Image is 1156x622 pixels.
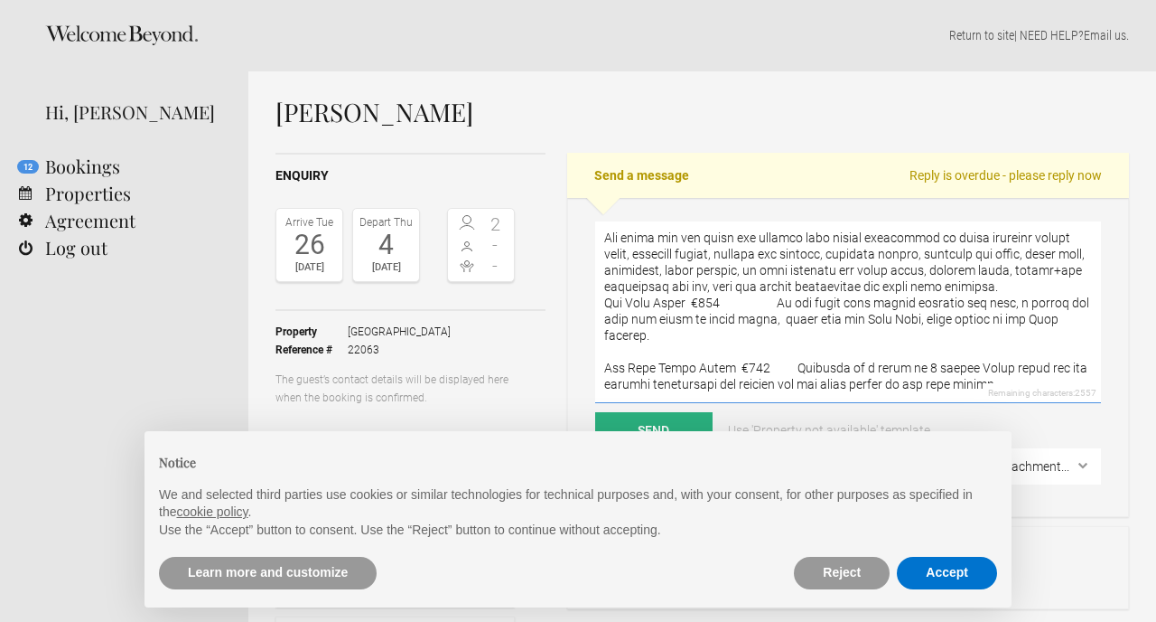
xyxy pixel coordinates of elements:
button: Accept [897,557,997,589]
div: [DATE] [358,259,415,277]
h2: Send a message [567,153,1129,198]
h2: Notice [159,453,997,472]
span: Reply is overdue - please reply now [909,166,1102,184]
span: [GEOGRAPHIC_DATA] [348,323,451,341]
span: - [481,236,510,254]
strong: Property [275,323,348,341]
p: We and selected third parties use cookies or similar technologies for technical purposes and, wit... [159,486,997,522]
span: - [481,257,510,275]
div: Arrive Tue [281,213,338,231]
strong: Reference # [275,341,348,359]
div: 26 [281,231,338,259]
div: Hi, [PERSON_NAME] [45,99,221,126]
a: cookie policy - link opens in a new tab [176,504,247,519]
button: Send [595,412,713,448]
button: Learn more and customize [159,557,377,589]
span: 2 [481,215,510,233]
p: The guest’s contact details will be displayed here when the booking is confirmed. [275,371,515,407]
div: [DATE] [281,259,338,277]
h1: [PERSON_NAME] [275,99,1129,126]
a: Use 'Property not available' template [715,412,943,448]
a: Email us [1084,28,1126,42]
p: | NEED HELP? . [275,26,1129,44]
button: Reject [794,557,890,589]
div: 4 [358,231,415,259]
span: 22063 [348,341,451,359]
h2: Enquiry [275,166,545,185]
p: Use the “Accept” button to consent. Use the “Reject” button to continue without accepting. [159,522,997,540]
flynt-notification-badge: 12 [17,160,39,174]
div: Depart Thu [358,213,415,231]
a: Return to site [949,28,1014,42]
